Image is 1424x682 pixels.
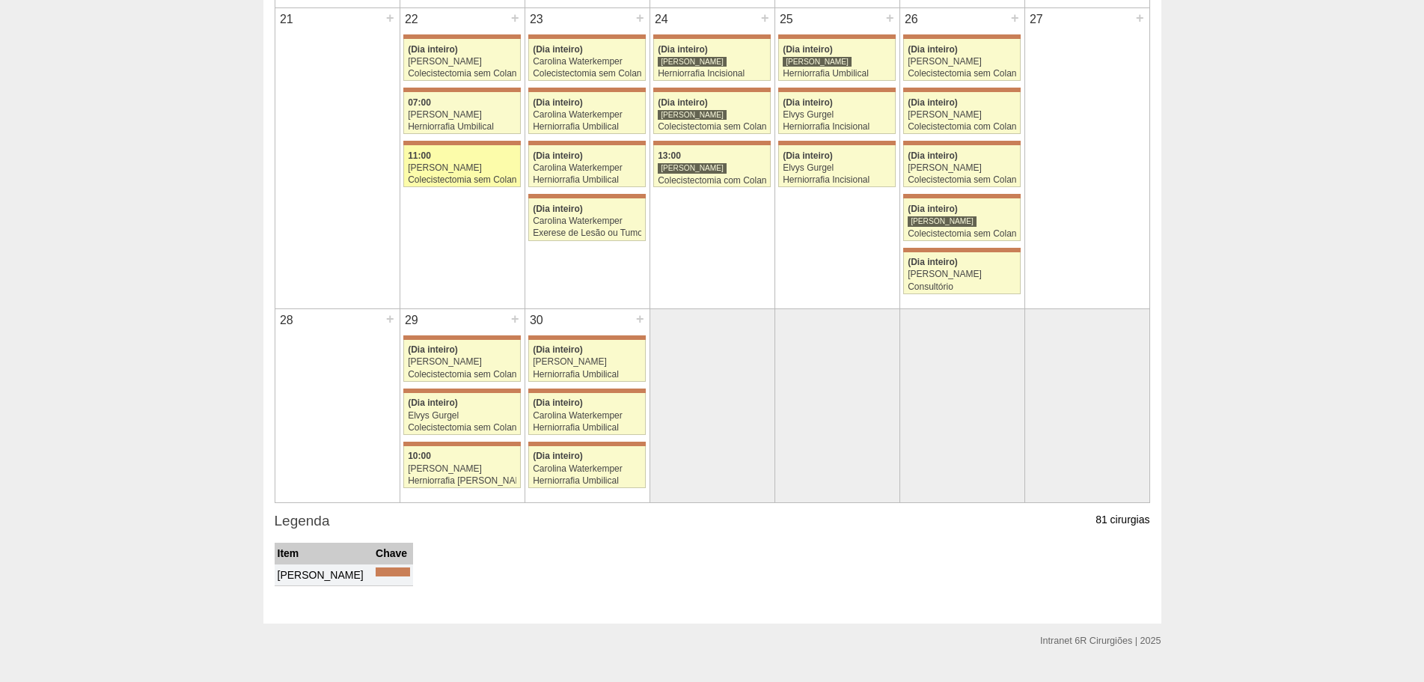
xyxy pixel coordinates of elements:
span: (Dia inteiro) [408,398,458,408]
span: (Dia inteiro) [783,150,833,161]
div: Key: Maria Braido [903,34,1020,39]
a: (Dia inteiro) Carolina Waterkemper Colecistectomia sem Colangiografia VL [528,39,645,81]
span: (Dia inteiro) [533,204,583,214]
a: (Dia inteiro) [PERSON_NAME] Colecistectomia sem Colangiografia VL [903,198,1020,240]
span: (Dia inteiro) [908,257,958,267]
div: Key: Maria Braido [653,141,770,145]
span: 13:00 [658,150,681,161]
div: Key: Maria Braido [528,34,645,39]
div: Key: Maria Braido [528,442,645,446]
div: Herniorrafia Incisional [783,122,891,132]
div: Key: Maria Braido [528,335,645,340]
a: (Dia inteiro) Carolina Waterkemper Herniorrafia Umbilical [528,92,645,134]
span: (Dia inteiro) [533,398,583,408]
a: (Dia inteiro) [PERSON_NAME] Consultório [903,252,1020,294]
div: Key: Maria Braido [903,248,1020,252]
div: Exerese de Lesão ou Tumor de Pele [533,228,641,238]
div: [PERSON_NAME] [408,110,516,120]
div: Key: Maria Braido [403,141,520,145]
div: Herniorrafia Umbilical [533,175,641,185]
a: (Dia inteiro) [PERSON_NAME] Colecistectomia sem Colangiografia VL [903,145,1020,187]
a: (Dia inteiro) [PERSON_NAME] Colecistectomia sem Colangiografia VL [653,92,770,134]
div: + [634,309,647,329]
div: [PERSON_NAME] [908,110,1016,120]
div: Key: Maria Braido [653,88,770,92]
span: (Dia inteiro) [408,44,458,55]
div: [PERSON_NAME] [783,56,852,67]
div: Elvys Gurgel [783,110,891,120]
div: [PERSON_NAME] [408,57,516,67]
span: (Dia inteiro) [783,97,833,108]
div: Elvys Gurgel [783,163,891,173]
div: 25 [775,8,798,31]
span: (Dia inteiro) [658,44,708,55]
span: (Dia inteiro) [533,451,583,461]
div: Herniorrafia Umbilical [533,370,641,380]
div: Herniorrafia Umbilical [533,122,641,132]
a: (Dia inteiro) [PERSON_NAME] Herniorrafia Umbilical [528,340,645,382]
div: Colecistectomia sem Colangiografia VL [908,175,1016,185]
div: Key: Maria Braido [903,141,1020,145]
div: Key: Maria Braido [403,34,520,39]
div: Key: Maria Braido [778,34,895,39]
span: (Dia inteiro) [533,150,583,161]
div: Elvys Gurgel [408,411,516,421]
div: + [884,8,896,28]
div: + [1009,8,1021,28]
div: Key: Maria Braido [403,442,520,446]
div: Consultório [908,282,1016,292]
div: Colecistectomia sem Colangiografia VL [658,122,766,132]
a: (Dia inteiro) [PERSON_NAME] Colecistectomia sem Colangiografia VL [903,39,1020,81]
div: [PERSON_NAME] [908,216,977,227]
div: [PERSON_NAME] [408,464,516,474]
div: Key: Maria Braido [528,141,645,145]
a: (Dia inteiro) [PERSON_NAME] Colecistectomia sem Colangiografia VL [403,39,520,81]
a: (Dia inteiro) Elvys Gurgel Herniorrafia Incisional [778,92,895,134]
div: 28 [275,309,299,332]
div: Carolina Waterkemper [533,163,641,173]
div: Key: Maria Braido [778,141,895,145]
div: Key: Maria Braido [653,34,770,39]
span: 11:00 [408,150,431,161]
div: [PERSON_NAME] [908,270,1016,279]
div: [PERSON_NAME] [658,56,727,67]
div: Key: Maria Braido [528,389,645,393]
span: (Dia inteiro) [658,97,708,108]
span: (Dia inteiro) [783,44,833,55]
div: Colecistectomia com Colangiografia VL [908,122,1016,132]
div: [PERSON_NAME] [533,357,641,367]
div: Colecistectomia sem Colangiografia VL [908,229,1016,239]
div: Key: Maria Braido [903,88,1020,92]
div: Key: Maria Braido [403,389,520,393]
div: Herniorrafia Umbilical [783,69,891,79]
div: + [509,309,522,329]
span: (Dia inteiro) [533,44,583,55]
div: Key: Maria Braido [528,88,645,92]
div: Herniorrafia Incisional [658,69,766,79]
div: Colecistectomia sem Colangiografia VL [408,175,516,185]
span: 07:00 [408,97,431,108]
a: (Dia inteiro) Carolina Waterkemper Herniorrafia Umbilical [528,393,645,435]
div: 26 [900,8,923,31]
div: Carolina Waterkemper [533,216,641,226]
span: (Dia inteiro) [533,344,583,355]
div: Herniorrafia Umbilical [533,476,641,486]
div: 30 [525,309,548,332]
div: Carolina Waterkemper [533,411,641,421]
div: Herniorrafia Incisional [783,175,891,185]
div: + [1134,8,1146,28]
div: + [384,309,397,329]
a: 10:00 [PERSON_NAME] Herniorrafia [PERSON_NAME] [403,446,520,488]
span: (Dia inteiro) [908,150,958,161]
a: (Dia inteiro) Elvys Gurgel Herniorrafia Incisional [778,145,895,187]
a: (Dia inteiro) [PERSON_NAME] Colecistectomia com Colangiografia VL [903,92,1020,134]
div: Key: Maria Braido [528,194,645,198]
div: [PERSON_NAME] [908,57,1016,67]
td: [PERSON_NAME] [275,564,373,586]
span: (Dia inteiro) [908,97,958,108]
a: 11:00 [PERSON_NAME] Colecistectomia sem Colangiografia VL [403,145,520,187]
div: Intranet 6R Cirurgiões | 2025 [1040,633,1161,648]
div: [PERSON_NAME] [908,163,1016,173]
div: Key: Maria Braido [376,567,409,576]
div: Colecistectomia sem Colangiografia VL [408,370,516,380]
